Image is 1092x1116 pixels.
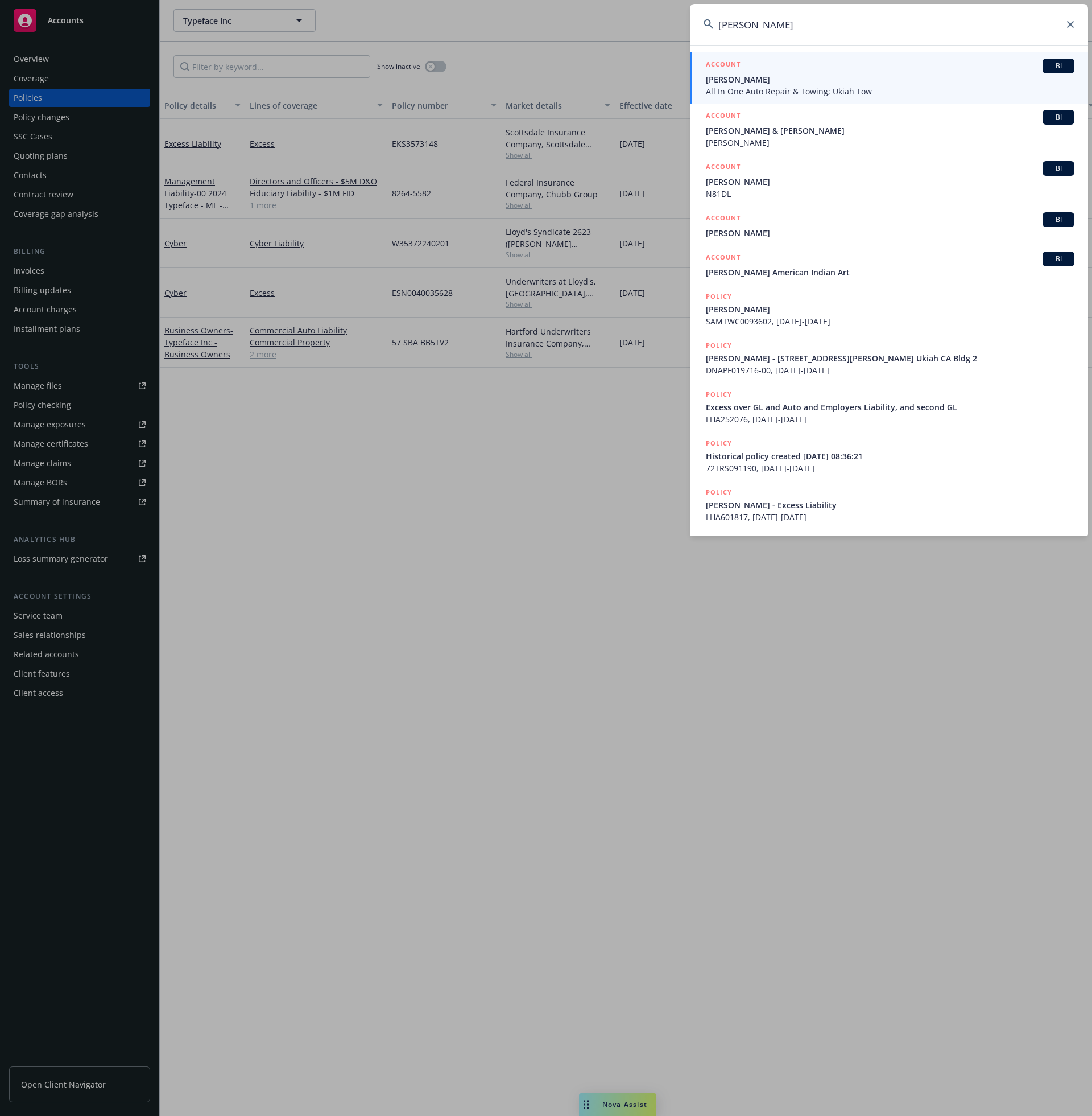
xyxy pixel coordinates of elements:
[706,291,732,302] h5: POLICY
[690,431,1088,480] a: POLICYHistorical policy created [DATE] 08:36:2172TRS091190, [DATE]-[DATE]
[706,137,1074,149] span: [PERSON_NAME]
[1047,163,1070,174] span: BI
[706,161,741,175] h5: ACCOUNT
[706,212,741,226] h5: ACCOUNT
[690,382,1088,431] a: POLICYExcess over GL and Auto and Employers Liability, and second GLLHA252076, [DATE]-[DATE]
[706,315,1074,327] span: SAMTWC0093602, [DATE]-[DATE]
[706,438,732,449] h5: POLICY
[1047,254,1070,264] span: BI
[706,389,732,400] h5: POLICY
[706,227,1074,239] span: [PERSON_NAME]
[706,413,1074,425] span: LHA252076, [DATE]-[DATE]
[706,450,1074,462] span: Historical policy created [DATE] 08:36:21
[690,104,1088,155] a: ACCOUNTBI[PERSON_NAME] & [PERSON_NAME][PERSON_NAME]
[690,52,1088,104] a: ACCOUNTBI[PERSON_NAME]All In One Auto Repair & Towing; Ukiah Tow
[706,59,741,72] h5: ACCOUNT
[706,352,1074,364] span: [PERSON_NAME] - [STREET_ADDRESS][PERSON_NAME] Ukiah CA Bldg 2
[690,206,1088,245] a: ACCOUNTBI[PERSON_NAME]
[690,333,1088,382] a: POLICY[PERSON_NAME] - [STREET_ADDRESS][PERSON_NAME] Ukiah CA Bldg 2DNAPF019716-00, [DATE]-[DATE]
[706,73,1074,85] span: [PERSON_NAME]
[690,480,1088,529] a: POLICY[PERSON_NAME] - Excess LiabilityLHA601817, [DATE]-[DATE]
[706,499,1074,511] span: [PERSON_NAME] - Excess Liability
[706,511,1074,523] span: LHA601817, [DATE]-[DATE]
[706,364,1074,376] span: DNAPF019716-00, [DATE]-[DATE]
[706,266,1074,278] span: [PERSON_NAME] American Indian Art
[1047,215,1070,225] span: BI
[706,303,1074,315] span: [PERSON_NAME]
[706,487,732,498] h5: POLICY
[706,340,732,351] h5: POLICY
[706,176,1074,188] span: [PERSON_NAME]
[706,252,741,265] h5: ACCOUNT
[706,125,1074,137] span: [PERSON_NAME] & [PERSON_NAME]
[706,188,1074,200] span: N81DL
[706,110,741,123] h5: ACCOUNT
[1047,61,1070,71] span: BI
[690,245,1088,285] a: ACCOUNTBI[PERSON_NAME] American Indian Art
[690,155,1088,206] a: ACCOUNTBI[PERSON_NAME]N81DL
[706,462,1074,474] span: 72TRS091190, [DATE]-[DATE]
[690,4,1088,45] input: Search...
[706,401,1074,413] span: Excess over GL and Auto and Employers Liability, and second GL
[690,285,1088,333] a: POLICY[PERSON_NAME]SAMTWC0093602, [DATE]-[DATE]
[1047,112,1070,122] span: BI
[706,85,1074,97] span: All In One Auto Repair & Towing; Ukiah Tow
